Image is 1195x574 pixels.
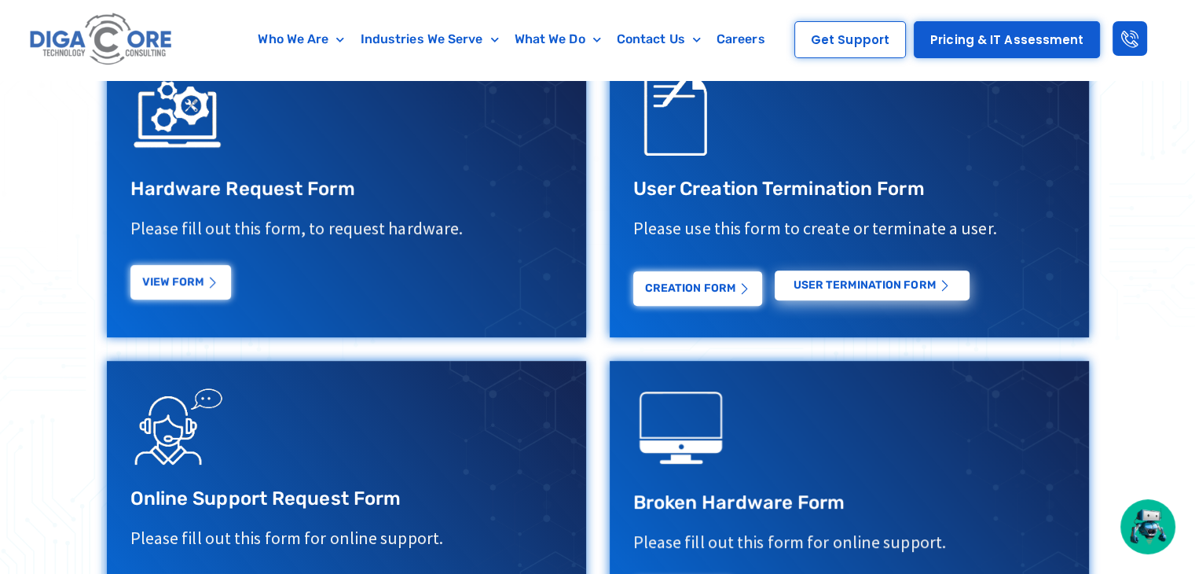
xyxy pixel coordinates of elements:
[633,271,762,306] a: Creation Form
[775,270,970,300] a: USER Termination Form
[811,34,889,46] span: Get Support
[130,217,563,240] p: Please fill out this form, to request hardware.
[26,8,177,72] img: Digacore logo 1
[633,177,1065,201] h3: User Creation Termination Form
[633,217,1065,240] p: Please use this form to create or terminate a user.
[633,67,728,161] img: Support Request Icon
[633,491,1065,515] h3: Broken Hardware Form
[709,21,773,57] a: Careers
[353,21,507,57] a: Industries We Serve
[930,34,1083,46] span: Pricing & IT Assessment
[130,527,563,550] p: Please fill out this form for online support.
[250,21,352,57] a: Who We Are
[130,377,225,471] img: Support Request Icon
[794,280,936,291] span: USER Termination Form
[794,21,906,58] a: Get Support
[633,381,728,475] img: digacore technology consulting
[507,21,609,57] a: What We Do
[240,21,783,57] nav: Menu
[130,487,563,511] h3: Online Support Request Form
[914,21,1100,58] a: Pricing & IT Assessment
[130,265,231,300] a: View Form
[609,21,709,57] a: Contact Us
[130,177,563,201] h3: Hardware Request Form
[633,531,1065,554] p: Please fill out this form for online support.
[130,67,225,161] img: IT Support Icon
